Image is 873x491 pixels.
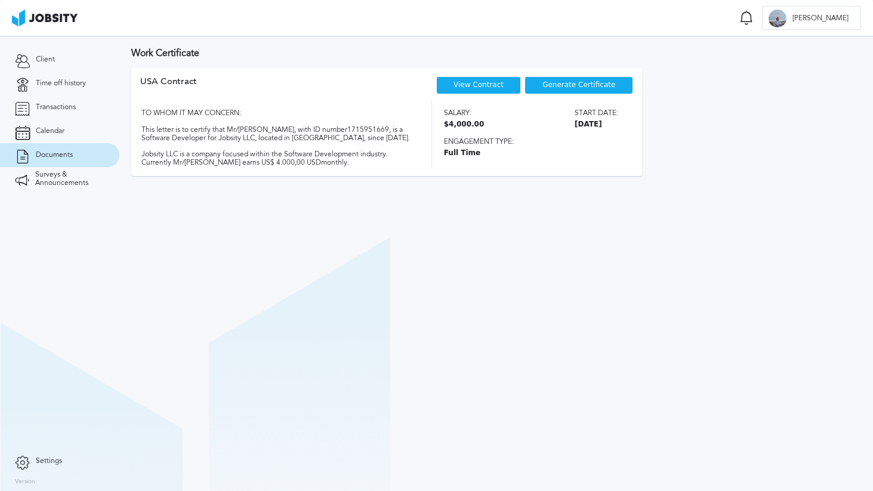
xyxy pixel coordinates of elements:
span: Settings [36,457,62,465]
span: Engagement type: [444,138,618,146]
div: USA Contract [140,76,197,100]
button: P[PERSON_NAME] [762,6,861,30]
span: [DATE] [575,121,618,129]
span: Documents [36,151,73,159]
span: Calendar [36,127,64,135]
div: TO WHOM IT MAY CONCERN: This letter is to certify that Mr/[PERSON_NAME], with ID number 171595166... [140,100,411,167]
span: Full Time [444,149,618,158]
span: [PERSON_NAME] [786,14,855,23]
span: Generate Certificate [542,81,615,89]
img: ab4bad089aa723f57921c736e9817d99.png [12,10,78,26]
div: P [769,10,786,27]
span: Salary: [444,109,485,118]
a: View Contract [454,81,504,89]
span: Surveys & Announcements [35,171,104,187]
span: Transactions [36,103,76,112]
span: Time off history [36,79,86,88]
span: Start date: [575,109,618,118]
label: Version: [15,478,37,486]
span: $4,000.00 [444,121,485,129]
h3: Work Certificate [131,48,861,58]
span: Client [36,55,55,64]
